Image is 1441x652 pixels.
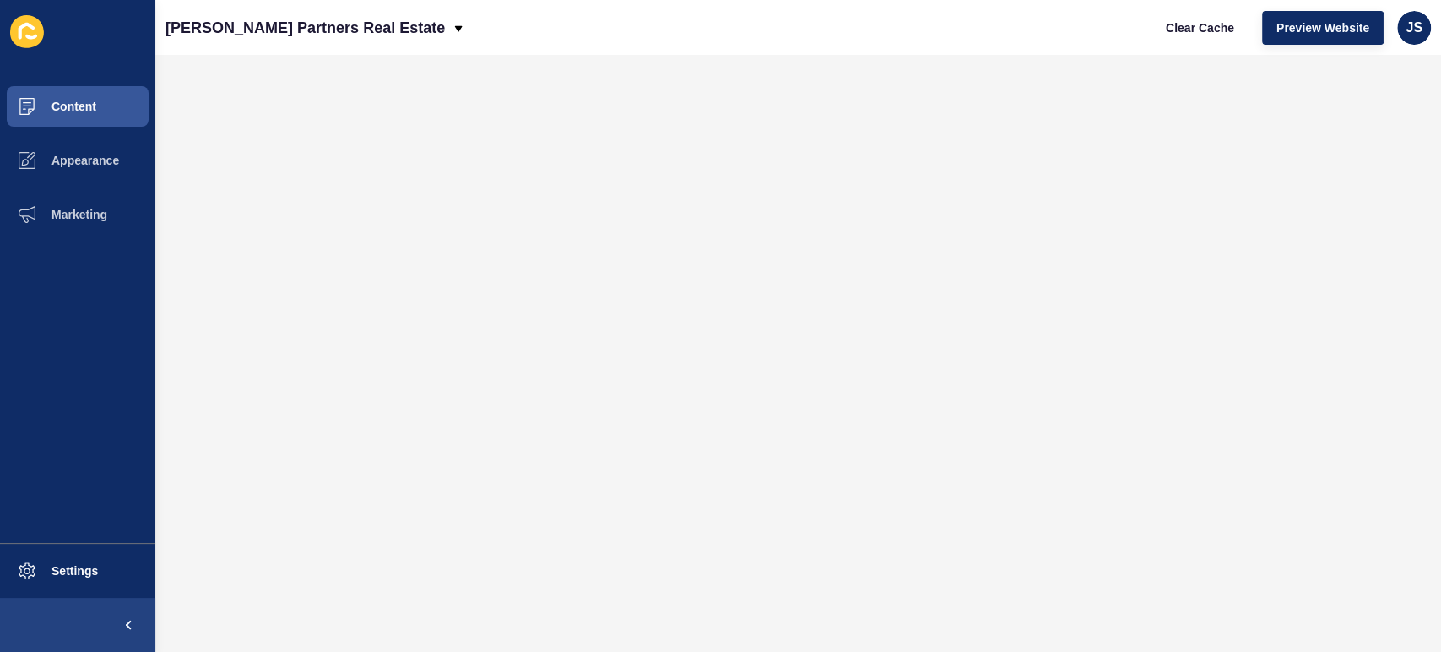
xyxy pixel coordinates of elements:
span: Clear Cache [1166,19,1234,36]
p: [PERSON_NAME] Partners Real Estate [165,7,445,49]
button: Preview Website [1262,11,1384,45]
button: Clear Cache [1151,11,1249,45]
span: Preview Website [1276,19,1369,36]
span: JS [1406,19,1422,36]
